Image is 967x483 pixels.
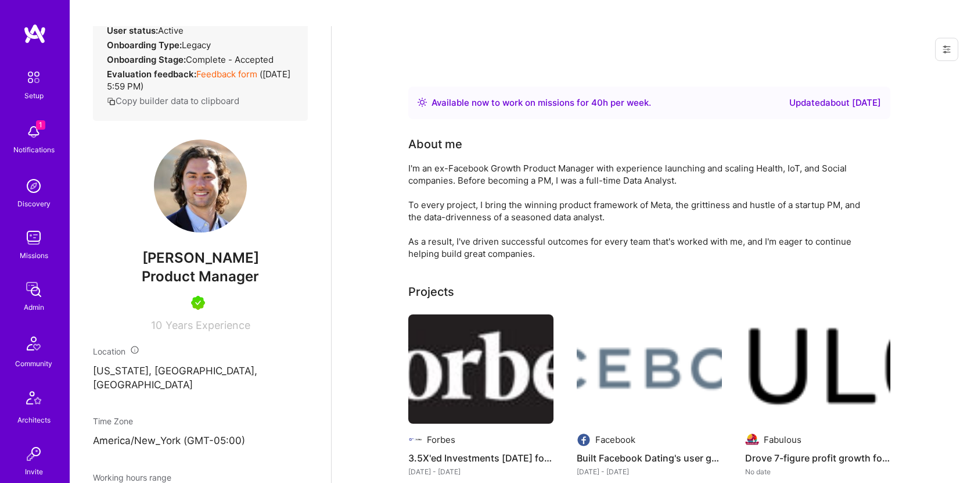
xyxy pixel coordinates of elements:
[23,23,46,44] img: logo
[36,120,45,130] span: 1
[93,345,308,357] div: Location
[191,296,205,310] img: A.Teamer in Residence
[20,249,48,262] div: Missions
[427,434,455,446] div: Forbes
[577,314,722,424] img: Built Facebook Dating's user growth strategy
[408,433,422,447] img: Company logo
[577,433,591,447] img: Company logo
[154,139,247,232] img: User Avatar
[764,434,801,446] div: Fabulous
[595,434,635,446] div: Facebook
[408,314,553,424] img: 3.5X'ed Investments in four months for Forbes consumer investment app
[591,97,603,108] span: 40
[577,466,722,478] div: [DATE] - [DATE]
[432,96,651,110] div: Available now to work on missions for h per week .
[93,249,308,267] span: [PERSON_NAME]
[22,442,45,466] img: Invite
[107,69,196,80] strong: Evaluation feedback:
[107,54,186,65] strong: Onboarding Stage:
[25,466,43,478] div: Invite
[93,416,133,426] span: Time Zone
[93,434,308,448] p: America/New_York (GMT-05:00 )
[21,65,46,90] img: setup
[142,268,259,285] span: Product Manager
[745,433,759,447] img: Company logo
[20,330,48,357] img: Community
[158,25,184,36] span: Active
[107,40,182,51] strong: Onboarding Type:
[93,473,171,482] span: Working hours range
[186,54,274,65] span: Complete - Accepted
[196,69,257,80] a: Feedback form
[745,314,890,424] img: Drove 7-figure profit growth for a habit-tracking app
[408,283,454,300] div: Projects
[22,278,45,301] img: admin teamwork
[24,90,44,102] div: Setup
[24,301,44,313] div: Admin
[107,95,239,107] button: Copy builder data to clipboard
[418,98,427,107] img: Availability
[182,40,211,51] span: legacy
[107,68,294,92] div: ( [DATE] 5:59 PM )
[151,319,162,331] span: 10
[22,226,45,249] img: teamwork
[577,450,722,466] h4: Built Facebook Dating's user growth strategy
[408,450,553,466] h4: 3.5X'ed Investments [DATE] for Forbes consumer investment app
[22,174,45,198] img: discovery
[789,96,881,110] div: Updated about [DATE]
[745,450,890,466] h4: Drove 7-figure profit growth for a habit-tracking app
[408,162,873,260] div: I'm an ex-Facebook Growth Product Manager with experience launching and scaling Health, IoT, and ...
[22,120,45,144] img: bell
[93,364,308,392] p: [US_STATE], [GEOGRAPHIC_DATA], [GEOGRAPHIC_DATA]
[17,198,51,210] div: Discovery
[17,414,51,426] div: Architects
[408,135,462,153] div: About me
[745,466,890,478] div: No date
[166,319,250,331] span: Years Experience
[20,386,48,414] img: Architects
[13,144,55,156] div: Notifications
[408,466,553,478] div: [DATE] - [DATE]
[107,25,158,36] strong: User status:
[15,357,52,370] div: Community
[107,97,116,106] i: icon Copy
